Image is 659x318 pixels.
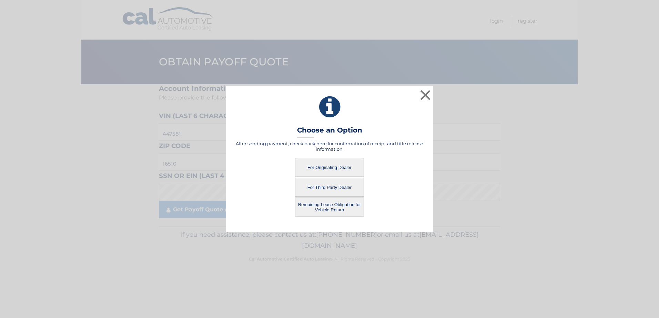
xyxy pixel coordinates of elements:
h3: Choose an Option [297,126,362,138]
button: × [418,88,432,102]
h5: After sending payment, check back here for confirmation of receipt and title release information. [235,141,424,152]
button: For Originating Dealer [295,158,364,177]
button: For Third Party Dealer [295,178,364,197]
button: Remaining Lease Obligation for Vehicle Return [295,198,364,216]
